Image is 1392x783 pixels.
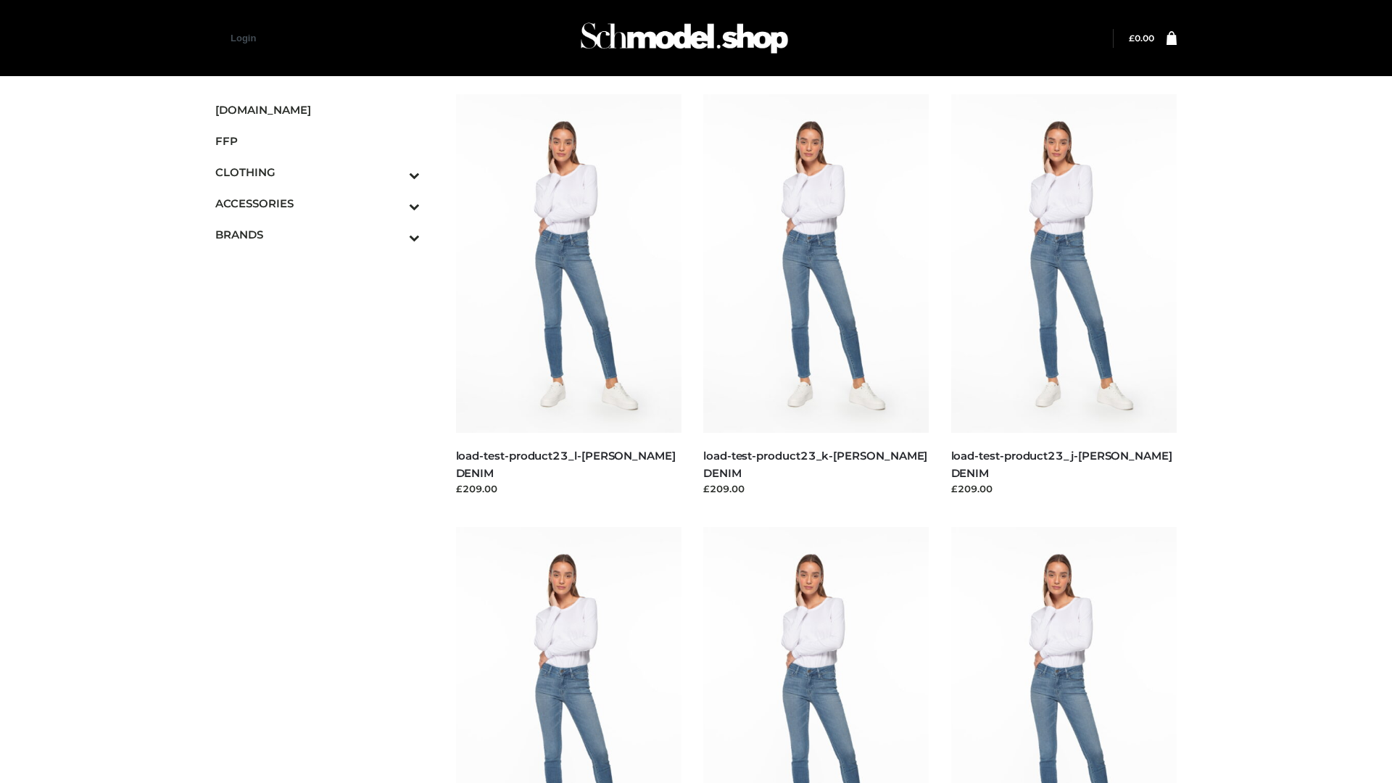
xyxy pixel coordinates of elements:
a: load-test-product23_k-[PERSON_NAME] DENIM [703,449,927,479]
button: Toggle Submenu [369,157,420,188]
a: BRANDSToggle Submenu [215,219,420,250]
span: FFP [215,133,420,149]
span: BRANDS [215,226,420,243]
a: £0.00 [1129,33,1154,43]
a: Login [231,33,256,43]
span: ACCESSORIES [215,195,420,212]
img: Schmodel Admin 964 [576,9,793,67]
a: CLOTHINGToggle Submenu [215,157,420,188]
span: £ [1129,33,1135,43]
span: [DOMAIN_NAME] [215,101,420,118]
a: ACCESSORIESToggle Submenu [215,188,420,219]
a: load-test-product23_j-[PERSON_NAME] DENIM [951,449,1172,479]
a: load-test-product23_l-[PERSON_NAME] DENIM [456,449,676,479]
bdi: 0.00 [1129,33,1154,43]
div: £209.00 [951,481,1177,496]
button: Toggle Submenu [369,219,420,250]
div: £209.00 [703,481,929,496]
span: CLOTHING [215,164,420,181]
button: Toggle Submenu [369,188,420,219]
a: FFP [215,125,420,157]
a: [DOMAIN_NAME] [215,94,420,125]
div: £209.00 [456,481,682,496]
